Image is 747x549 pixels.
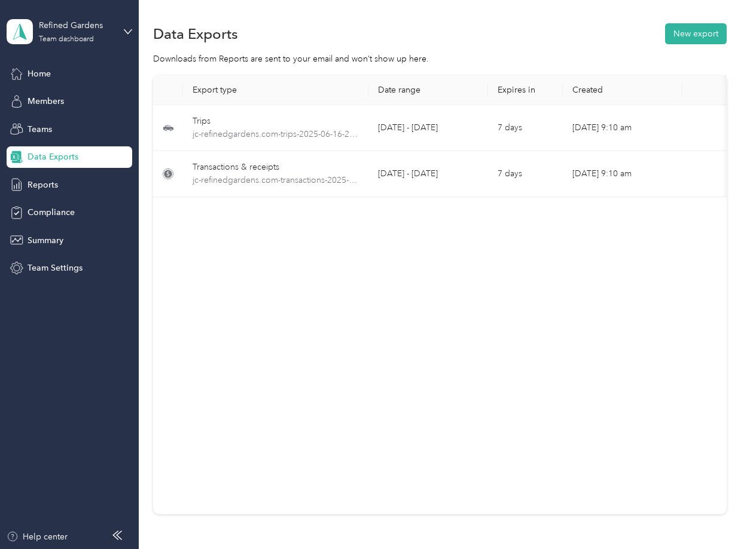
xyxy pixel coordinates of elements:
[563,151,682,197] td: [DATE] 9:10 am
[193,115,359,128] div: Trips
[193,128,359,141] span: jc-refinedgardens.com-trips-2025-06-16-2025-08-31.xlsx
[28,68,51,80] span: Home
[28,262,83,274] span: Team Settings
[28,179,58,191] span: Reports
[183,75,368,105] th: Export type
[28,95,64,108] span: Members
[7,530,68,543] button: Help center
[193,161,359,174] div: Transactions & receipts
[153,53,726,65] div: Downloads from Reports are sent to your email and won’t show up here.
[28,234,63,247] span: Summary
[39,19,114,32] div: Refined Gardens
[368,151,488,197] td: [DATE] - [DATE]
[39,36,94,43] div: Team dashboard
[488,75,563,105] th: Expires in
[680,482,747,549] iframe: Everlance-gr Chat Button Frame
[28,123,52,136] span: Teams
[28,206,75,219] span: Compliance
[368,105,488,151] td: [DATE] - [DATE]
[563,105,682,151] td: [DATE] 9:10 am
[665,23,727,44] button: New export
[488,105,563,151] td: 7 days
[193,174,359,187] span: jc-refinedgardens.com-transactions-2025-06-16-2025-08-31.xlsx
[488,151,563,197] td: 7 days
[28,151,78,163] span: Data Exports
[153,27,238,40] h1: Data Exports
[368,75,488,105] th: Date range
[563,75,682,105] th: Created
